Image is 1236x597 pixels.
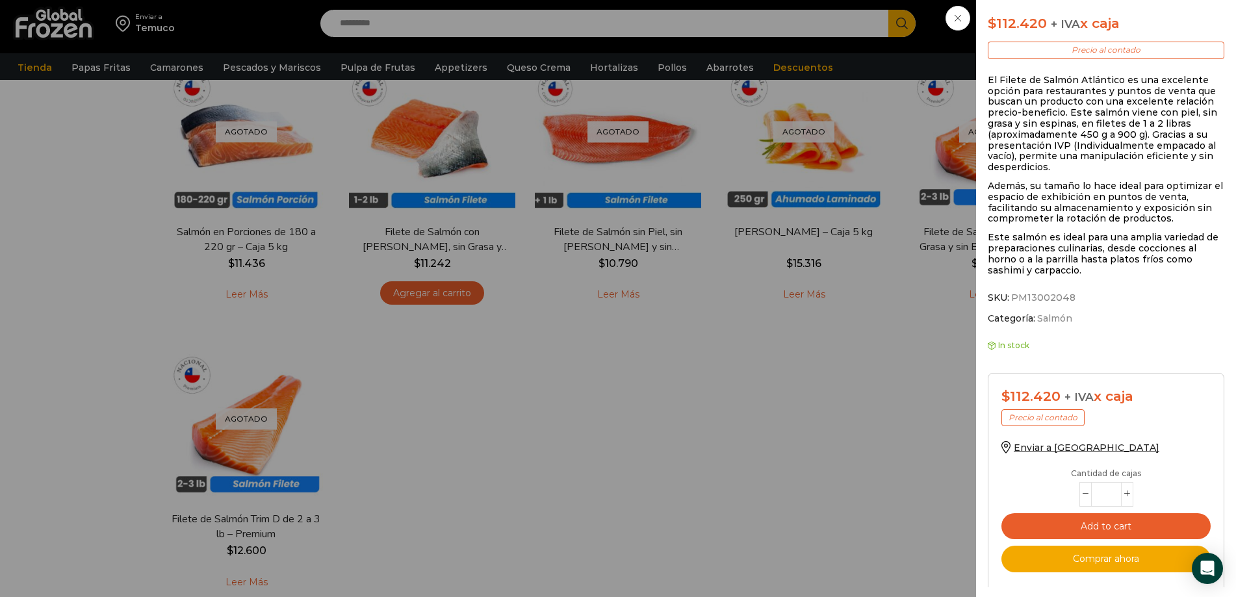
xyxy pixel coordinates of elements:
[1035,312,1072,325] a: Salmón
[988,42,1224,58] p: Precio al contado
[1001,546,1211,572] button: Comprar ahora
[988,312,1224,325] span: Categoría:
[988,232,1224,275] p: Este salmón es ideal para una amplia variedad de preparaciones culinarias, desde cocciones al hor...
[1001,513,1211,540] button: Add to cart
[1064,390,1094,403] span: + IVA
[988,15,1047,31] bdi: 112.420
[1009,291,1075,304] span: PM13002048
[988,181,1224,224] p: Además, su tamaño lo hace ideal para optimizar el espacio de exhibición en puntos de venta, facil...
[1001,387,1211,406] div: x caja
[988,75,1224,173] p: El Filete de Salmón Atlántico es una excelente opción para restaurantes y puntos de venta que bus...
[1051,18,1080,31] span: + IVA
[1001,388,1061,404] bdi: 112.420
[1014,442,1159,453] span: Enviar a [GEOGRAPHIC_DATA]
[1001,441,1159,453] a: Enviar a [GEOGRAPHIC_DATA]
[988,12,1224,34] p: x caja
[988,339,1224,351] p: In stock
[1001,409,1085,426] p: Precio al contado
[988,15,996,31] span: $
[1001,388,1010,404] span: $
[988,291,1224,304] span: SKU:
[1192,553,1223,584] div: Open Intercom Messenger
[1092,482,1121,507] input: Product quantity
[1001,469,1211,478] p: Cantidad de cajas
